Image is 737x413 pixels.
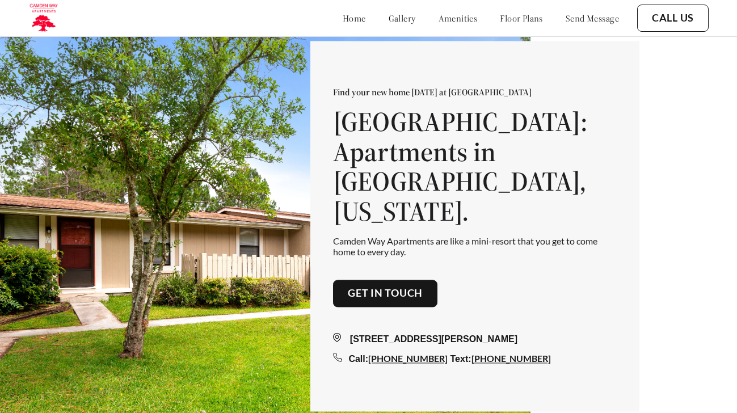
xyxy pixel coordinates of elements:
[637,5,709,32] button: Call Us
[333,107,617,226] h1: [GEOGRAPHIC_DATA]: Apartments in [GEOGRAPHIC_DATA], [US_STATE].
[566,12,619,24] a: send message
[450,355,471,364] span: Text:
[333,86,617,98] p: Find your new home [DATE] at [GEOGRAPHIC_DATA]
[652,12,694,24] a: Call Us
[333,236,617,258] p: Camden Way Apartments are like a mini-resort that you get to come home to every day.
[389,12,416,24] a: gallery
[28,3,58,33] img: camden_logo.png
[439,12,478,24] a: amenities
[348,355,368,364] span: Call:
[333,280,437,307] button: Get in touch
[348,288,423,300] a: Get in touch
[500,12,543,24] a: floor plans
[333,333,617,347] div: [STREET_ADDRESS][PERSON_NAME]
[471,353,551,364] a: [PHONE_NUMBER]
[343,12,366,24] a: home
[368,353,448,364] a: [PHONE_NUMBER]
